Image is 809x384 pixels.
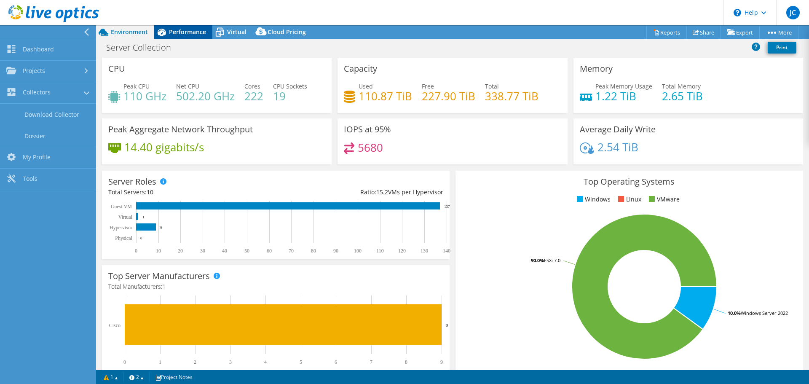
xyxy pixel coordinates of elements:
[176,91,235,101] h4: 502.20 GHz
[3,102,806,110] div: Search for Source
[575,195,611,204] li: Windows
[3,240,806,247] div: SAVE
[421,248,428,254] text: 130
[3,19,806,26] div: Move To ...
[194,359,196,365] text: 2
[111,204,132,209] text: Guest VM
[3,26,806,34] div: Delete
[123,372,150,382] a: 2
[267,248,272,254] text: 60
[222,248,227,254] text: 40
[462,177,797,186] h3: Top Operating Systems
[580,125,656,134] h3: Average Daily Write
[544,257,560,263] tspan: ESXi 7.0
[115,235,132,241] text: Physical
[110,225,132,231] text: Hypervisor
[595,91,652,101] h4: 1.22 TiB
[3,64,806,72] div: Delete
[616,195,641,204] li: Linux
[273,91,307,101] h4: 19
[3,232,806,240] div: New source
[3,49,806,56] div: Rename
[3,56,806,64] div: Move To ...
[376,188,388,196] span: 15.2
[405,359,407,365] text: 8
[662,91,703,101] h4: 2.65 TiB
[359,82,373,90] span: Used
[3,202,806,209] div: Move to ...
[229,359,232,365] text: 3
[159,359,161,365] text: 1
[398,248,406,254] text: 120
[3,140,806,148] div: Visual Art
[108,125,253,134] h3: Peak Aggregate Network Throughput
[123,359,126,365] text: 0
[485,82,499,90] span: Total
[108,188,276,197] div: Total Servers:
[135,248,137,254] text: 0
[3,187,806,194] div: SAVE AND GO HOME
[123,91,166,101] h4: 110 GHz
[123,82,150,90] span: Peak CPU
[109,322,121,328] text: Cisco
[124,142,204,152] h4: 14.40 gigabits/s
[335,359,337,365] text: 6
[370,359,372,365] text: 7
[289,248,294,254] text: 70
[3,132,806,140] div: Television/Radio
[160,226,162,230] text: 9
[741,310,788,316] tspan: Windows Server 2022
[358,143,383,152] h4: 5680
[344,64,377,73] h3: Capacity
[142,215,145,219] text: 1
[108,177,156,186] h3: Server Roles
[3,278,78,287] input: Search sources
[595,82,652,90] span: Peak Memory Usage
[3,225,806,232] div: MOVE
[3,87,806,94] div: Print
[3,11,806,19] div: Sort New > Old
[344,125,391,134] h3: IOPS at 95%
[156,248,161,254] text: 10
[3,94,806,102] div: Add Outline Template
[178,248,183,254] text: 20
[200,248,205,254] text: 30
[3,34,806,41] div: Options
[244,82,260,90] span: Cores
[422,82,434,90] span: Free
[446,322,448,328] text: 9
[3,263,806,270] div: JOURNAL
[3,209,806,217] div: Home
[149,372,198,382] a: Project Notes
[244,91,263,101] h4: 222
[3,110,806,117] div: Journal
[3,255,806,263] div: WEBSITE
[176,82,199,90] span: Net CPU
[376,248,384,254] text: 110
[108,271,210,281] h3: Top Server Manufacturers
[3,41,806,49] div: Sign out
[3,3,806,11] div: Sort A > Z
[3,172,806,179] div: ???
[647,195,680,204] li: VMware
[98,372,124,382] a: 1
[734,9,741,16] svg: \n
[3,148,806,155] div: TODO: put dlg title
[140,236,142,240] text: 0
[3,164,806,172] div: CANCEL
[440,359,443,365] text: 9
[3,270,806,278] div: MORE
[531,257,544,263] tspan: 90.0%
[244,248,249,254] text: 50
[333,248,338,254] text: 90
[786,6,800,19] span: JC
[3,247,806,255] div: BOOK
[422,91,475,101] h4: 227.90 TiB
[485,91,538,101] h4: 338.77 TiB
[273,82,307,90] span: CPU Sockets
[3,79,806,87] div: Download
[108,64,125,73] h3: CPU
[728,310,741,316] tspan: 10.0%
[3,72,806,79] div: Rename Outline
[311,248,316,254] text: 80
